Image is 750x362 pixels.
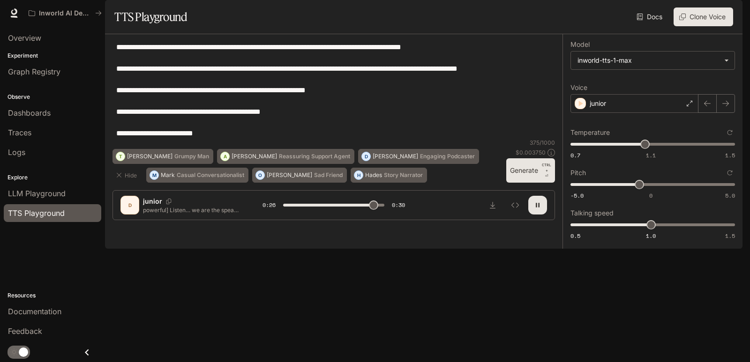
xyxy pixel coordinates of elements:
div: A [221,149,229,164]
div: O [256,168,264,183]
div: M [150,168,158,183]
p: junior [143,197,162,206]
span: 1.0 [646,232,656,240]
button: Inspect [506,196,525,214]
span: 1.1 [646,151,656,159]
button: D[PERSON_NAME]Engaging Podcaster [358,149,479,164]
p: ⏎ [542,162,551,179]
div: H [354,168,363,183]
span: 1.5 [725,232,735,240]
button: Download audio [483,196,502,214]
span: -5.0 [570,192,584,199]
button: Reset to default [725,168,735,178]
span: 0:26 [262,200,276,210]
p: Engaging Podcaster [420,154,475,159]
p: Reassuring Support Agent [279,154,350,159]
button: MMarkCasual Conversationalist [146,168,248,183]
div: inworld-tts-1-max [577,56,720,65]
div: D [122,198,137,213]
h1: TTS Playground [114,7,187,26]
span: 1.5 [725,151,735,159]
button: GenerateCTRL +⏎ [506,158,555,183]
span: 5.0 [725,192,735,199]
p: Inworld AI Demos [39,9,91,17]
span: 0.5 [570,232,580,240]
button: HHadesStory Narrator [351,168,427,183]
p: Mark [161,172,175,178]
p: powerful] Listen… we are the spear ⚡️. [DEMOGRAPHIC_DATA] is at the tip… and we move as one — hea... [143,206,240,214]
p: Voice [570,84,587,91]
p: [PERSON_NAME] [267,172,312,178]
p: Grumpy Man [174,154,209,159]
p: Sad Friend [314,172,343,178]
button: Copy Voice ID [162,199,175,204]
p: Hades [365,172,382,178]
div: D [362,149,370,164]
span: 0 [649,192,652,199]
p: [PERSON_NAME] [232,154,277,159]
button: Reset to default [725,127,735,138]
p: Temperature [570,129,610,136]
p: Model [570,41,590,48]
p: Talking speed [570,210,614,216]
button: T[PERSON_NAME]Grumpy Man [112,149,213,164]
button: Clone Voice [674,7,733,26]
div: inworld-tts-1-max [571,52,735,69]
p: [PERSON_NAME] [373,154,418,159]
span: 0:30 [392,200,405,210]
button: O[PERSON_NAME]Sad Friend [252,168,347,183]
div: T [116,149,125,164]
a: Docs [635,7,666,26]
p: Casual Conversationalist [177,172,244,178]
button: A[PERSON_NAME]Reassuring Support Agent [217,149,354,164]
button: Hide [112,168,142,183]
span: 0.7 [570,151,580,159]
p: Story Narrator [384,172,423,178]
p: [PERSON_NAME] [127,154,172,159]
p: CTRL + [542,162,551,173]
button: All workspaces [24,4,106,22]
p: junior [590,99,606,108]
p: Pitch [570,170,586,176]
